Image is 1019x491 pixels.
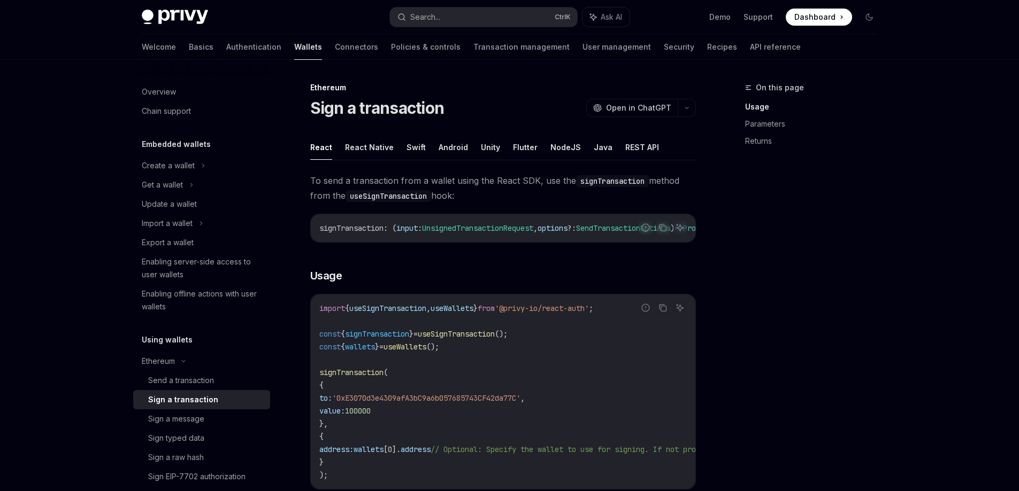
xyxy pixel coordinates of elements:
[639,221,653,235] button: Report incorrect code
[384,342,426,352] span: useWallets
[310,135,332,160] button: React
[142,85,176,98] div: Overview
[345,406,371,416] span: 100000
[709,12,731,22] a: Demo
[431,445,854,454] span: // Optional: Specify the wallet to use for signing. If not provided, the first wallet will be used.
[401,445,431,454] span: address
[133,252,270,284] a: Enabling server-side access to user wallets
[391,34,461,60] a: Policies & controls
[639,301,653,315] button: Report incorrect code
[310,82,696,93] div: Ethereum
[392,445,401,454] span: ].
[294,34,322,60] a: Wallets
[520,393,525,403] span: ,
[319,329,341,339] span: const
[576,175,649,187] code: signTransaction
[142,287,264,313] div: Enabling offline actions with user wallets
[142,333,193,346] h5: Using wallets
[319,470,328,480] span: );
[413,329,418,339] span: =
[341,329,345,339] span: {
[354,445,384,454] span: wallets
[568,223,576,233] span: ?:
[345,329,409,339] span: signTransaction
[409,329,413,339] span: }
[319,406,345,416] span: value:
[379,342,384,352] span: =
[349,303,426,313] span: useSignTransaction
[142,34,176,60] a: Welcome
[388,445,392,454] span: 0
[794,12,836,22] span: Dashboard
[319,303,345,313] span: import
[707,34,737,60] a: Recipes
[319,223,384,233] span: signTransaction
[426,342,439,352] span: ();
[335,34,378,60] a: Connectors
[407,135,426,160] button: Swift
[133,409,270,428] a: Sign a message
[375,342,379,352] span: }
[745,133,886,150] a: Returns
[142,178,183,191] div: Get a wallet
[576,223,670,233] span: SendTransactionOptions
[673,301,687,315] button: Ask AI
[346,190,431,202] code: useSignTransaction
[756,81,804,94] span: On this page
[142,217,193,230] div: Import a wallet
[744,12,773,22] a: Support
[583,7,630,27] button: Ask AI
[189,34,213,60] a: Basics
[142,355,175,368] div: Ethereum
[606,103,671,113] span: Open in ChatGPT
[345,342,375,352] span: wallets
[133,467,270,486] a: Sign EIP-7702 authorization
[594,135,612,160] button: Java
[319,419,328,428] span: },
[133,448,270,467] a: Sign a raw hash
[142,105,191,118] div: Chain support
[310,268,342,283] span: Usage
[319,342,341,352] span: const
[670,223,675,233] span: )
[310,98,445,118] h1: Sign a transaction
[495,329,508,339] span: ();
[148,393,218,406] div: Sign a transaction
[142,10,208,25] img: dark logo
[586,99,678,117] button: Open in ChatGPT
[745,98,886,115] a: Usage
[664,34,694,60] a: Security
[533,223,538,233] span: ,
[439,135,468,160] button: Android
[384,368,388,377] span: (
[583,34,651,60] a: User management
[396,223,418,233] span: input
[319,393,332,403] span: to:
[148,451,204,464] div: Sign a raw hash
[418,223,422,233] span: :
[495,303,589,313] span: '@privy-io/react-auth'
[319,368,384,377] span: signTransaction
[148,432,204,445] div: Sign typed data
[345,135,394,160] button: React Native
[473,303,478,313] span: }
[384,223,396,233] span: : (
[341,342,345,352] span: {
[332,393,520,403] span: '0xE3070d3e4309afA3bC9a6b057685743CF42da77C'
[133,428,270,448] a: Sign typed data
[142,236,194,249] div: Export a wallet
[148,374,214,387] div: Send a transaction
[656,301,670,315] button: Copy the contents from the code block
[319,445,354,454] span: address:
[390,7,577,27] button: Search...CtrlK
[745,115,886,133] a: Parameters
[142,159,195,172] div: Create a wallet
[133,233,270,252] a: Export a wallet
[426,303,431,313] span: ,
[133,102,270,121] a: Chain support
[142,198,197,211] div: Update a wallet
[142,255,264,281] div: Enabling server-side access to user wallets
[589,303,593,313] span: ;
[555,13,571,21] span: Ctrl K
[226,34,281,60] a: Authentication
